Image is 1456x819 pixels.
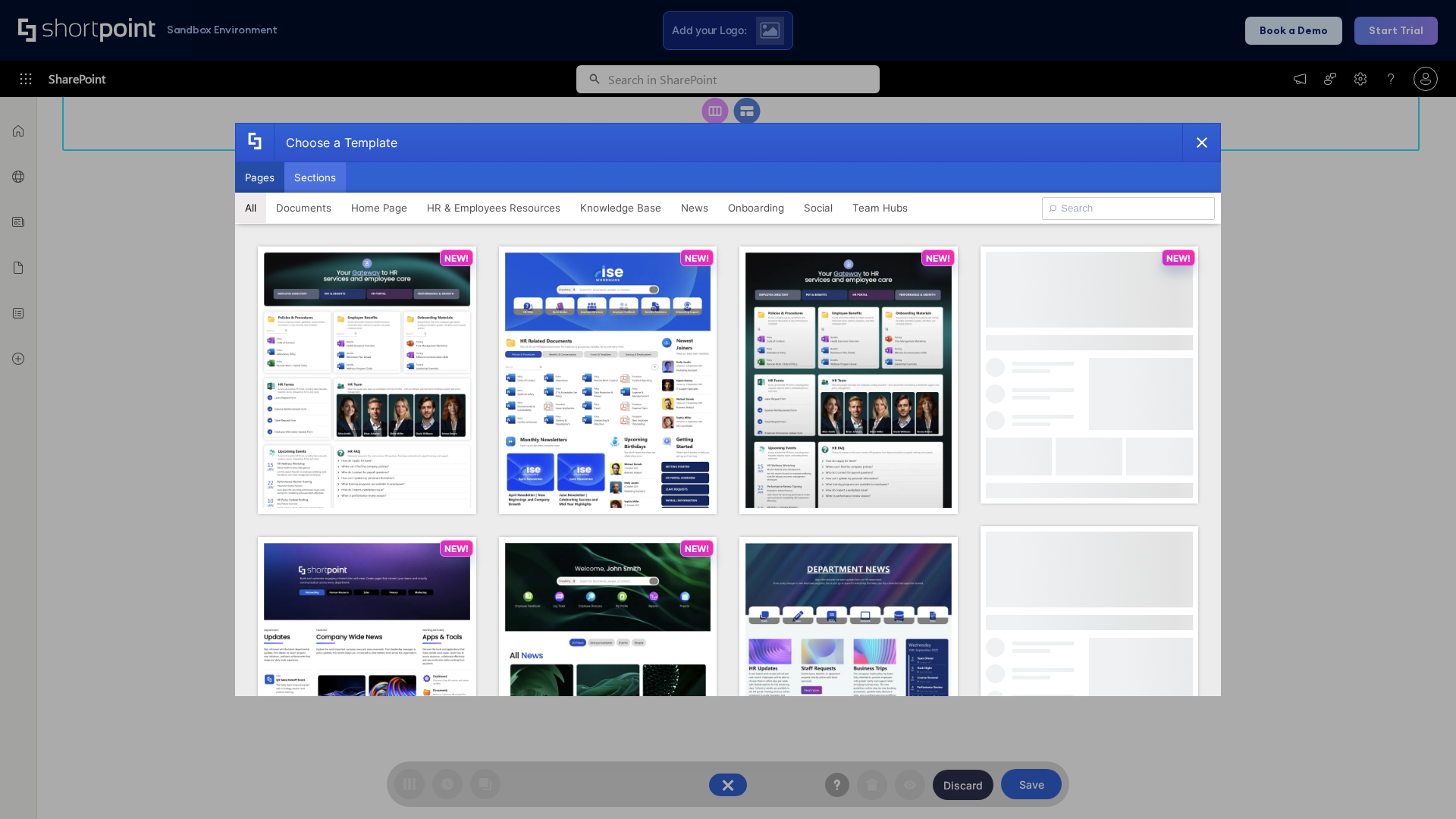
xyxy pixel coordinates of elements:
button: Documents [266,193,341,223]
button: Onboarding [718,193,794,223]
button: Social [794,193,843,223]
iframe: Chat Widget [1183,643,1456,819]
button: Sections [284,162,346,193]
button: Knowledge Base [570,193,671,223]
p: NEW! [926,253,950,264]
input: Search [1042,197,1215,220]
button: Team Hubs [843,193,918,223]
div: template selector [235,123,1221,696]
button: Home Page [341,193,417,223]
p: NEW! [685,543,709,554]
p: NEW! [444,253,469,264]
button: All [235,193,266,223]
p: NEW! [444,543,469,554]
button: News [671,193,718,223]
button: Pages [235,162,284,193]
p: NEW! [1166,253,1191,264]
p: NEW! [685,253,709,264]
div: Choose a Template [274,124,397,162]
button: HR & Employees Resources [417,193,570,223]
